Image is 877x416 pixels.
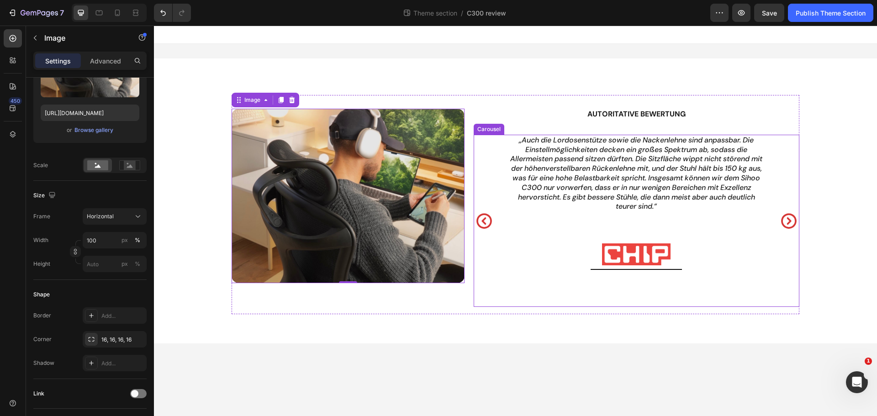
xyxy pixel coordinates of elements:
div: px [122,236,128,244]
span: Theme section [412,8,459,18]
input: px% [83,232,147,248]
div: Add... [101,312,144,320]
label: Height [33,260,50,268]
span: C300 review [467,8,506,18]
h2: Autoritative Bewertung [320,83,645,95]
img: edcaea27e4f862c7e570ef1a2a1a27ef40a2c6ec.jpg [78,83,310,258]
div: Link [33,390,44,398]
div: Shape [33,290,50,299]
div: Border [33,311,51,320]
button: % [119,235,130,246]
span: Save [762,9,777,17]
label: Width [33,236,48,244]
button: Publish Theme Section [788,4,873,22]
button: Carousel Back Arrow [321,186,339,205]
iframe: To enrich screen reader interactions, please activate Accessibility in Grammarly extension settings [154,26,877,416]
div: Size [33,190,58,202]
button: Browse gallery [74,126,114,135]
input: px% [83,256,147,272]
button: Carousel Next Arrow [626,186,644,205]
div: Undo/Redo [154,4,191,22]
button: px [132,235,143,246]
p: Settings [45,56,71,66]
div: Scale [33,161,48,169]
div: Add... [101,359,144,368]
span: 1 [865,358,872,365]
span: / [461,8,463,18]
div: Carousel [322,100,349,108]
label: Frame [33,212,50,221]
p: 7 [60,7,64,18]
div: % [135,260,140,268]
button: Save [754,4,784,22]
div: 450 [9,97,22,105]
input: https://example.com/image.jpg [41,105,139,121]
div: Browse gallery [74,126,113,134]
div: Image [89,70,108,79]
button: Horizontal [83,208,147,225]
span: or [67,125,72,136]
img: gempages_559435240720827197-25e05983-7ec7-4a73-b274-761eb4627815.png [448,218,517,240]
button: px [132,258,143,269]
div: px [122,260,128,268]
span: Horizontal [87,212,114,221]
p: Image [44,32,122,43]
div: Shadow [33,359,54,367]
iframe: Intercom live chat [846,371,868,393]
p: Advanced [90,56,121,66]
div: Corner [33,335,52,343]
div: 16, 16, 16, 16 [101,336,144,344]
button: 7 [4,4,68,22]
div: Publish Theme Section [796,8,866,18]
p: „Auch die Lordosenstütze sowie die Nackenlehne sind anpassbar. Die Einstellmöglichkeiten decken e... [354,110,612,186]
div: % [135,236,140,244]
button: % [119,258,130,269]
